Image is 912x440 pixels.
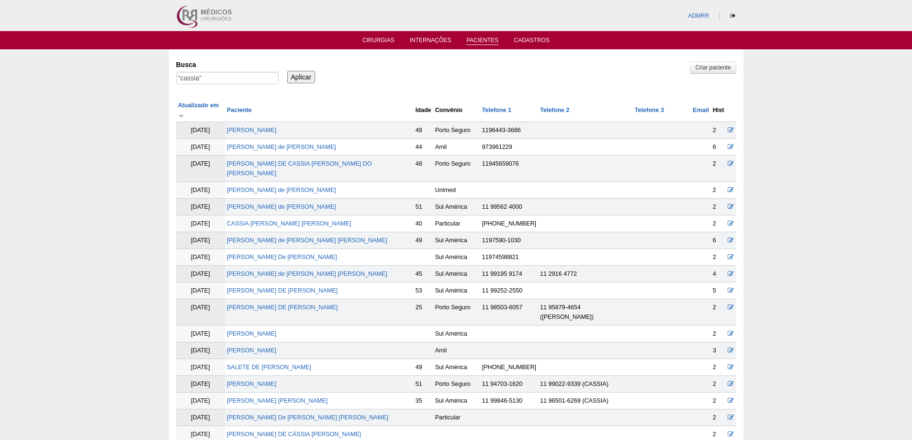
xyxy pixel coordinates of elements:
td: 45 [414,266,433,282]
td: Sul América [433,393,480,409]
td: Unimed [433,182,480,199]
a: [PERSON_NAME] de [PERSON_NAME] [227,203,336,210]
input: Digite os termos que você deseja procurar. [176,72,279,84]
td: 1196443-3686 [480,122,538,139]
td: Sul América [433,282,480,299]
a: Pacientes [466,37,498,45]
td: [DATE] [176,359,225,376]
a: Telefone 1 [482,107,511,113]
td: 11 99195 9174 [480,266,538,282]
td: 2 [711,156,726,182]
a: [PERSON_NAME] [227,330,277,337]
td: Sul América [433,232,480,249]
td: Particular [433,215,480,232]
td: 11 2916 4772 [538,266,633,282]
td: 11 99252-2550 [480,282,538,299]
td: [DATE] [176,232,225,249]
a: Internações [410,37,451,46]
td: Porto Seguro [433,122,480,139]
a: Paciente [227,107,252,113]
td: 2 [711,122,726,139]
td: 51 [414,199,433,215]
td: 40 [414,215,433,232]
th: Hist [711,99,726,122]
a: [PERSON_NAME] De [PERSON_NAME] [227,254,337,260]
td: 48 [414,122,433,139]
td: Particular [433,409,480,426]
a: [PERSON_NAME] [227,347,277,354]
td: 25 [414,299,433,326]
td: 2 [711,199,726,215]
td: [PHONE_NUMBER] [480,215,538,232]
td: [DATE] [176,199,225,215]
td: [DATE] [176,409,225,426]
th: Convênio [433,99,480,122]
td: [DATE] [176,182,225,199]
td: [DATE] [176,342,225,359]
td: 11 95879-4654 ([PERSON_NAME]) [538,299,633,326]
td: Porto Seguro [433,156,480,182]
td: [DATE] [176,326,225,342]
td: 2 [711,215,726,232]
td: 49 [414,359,433,376]
td: Amil [433,342,480,359]
a: [PERSON_NAME] de [PERSON_NAME] [PERSON_NAME] [227,237,387,244]
td: [DATE] [176,393,225,409]
a: CASSIA [PERSON_NAME] [PERSON_NAME] [227,220,351,227]
td: Sul América [433,326,480,342]
td: 973961229 [480,139,538,156]
td: 11 99846-5130 [480,393,538,409]
td: 35 [414,393,433,409]
a: [PERSON_NAME] [227,381,277,387]
a: [PERSON_NAME] [227,127,277,134]
td: [DATE] [176,215,225,232]
td: 4 [711,266,726,282]
td: 3 [711,342,726,359]
td: 53 [414,282,433,299]
a: Criar paciente [690,61,736,74]
a: [PERSON_NAME] DE CÁSSIA [PERSON_NAME] [227,431,361,438]
i: Sair [730,13,735,19]
a: [PERSON_NAME] DE [PERSON_NAME] [227,304,338,311]
td: 2 [711,409,726,426]
a: [PERSON_NAME] de [PERSON_NAME] [227,187,336,193]
td: [DATE] [176,122,225,139]
label: Busca [176,60,279,69]
td: 49 [414,232,433,249]
td: Sul América [433,199,480,215]
td: 2 [711,249,726,266]
a: [PERSON_NAME] de [PERSON_NAME] [PERSON_NAME] [227,271,387,277]
td: Sul América [433,249,480,266]
td: [DATE] [176,266,225,282]
a: SALETE DE [PERSON_NAME] [227,364,311,371]
td: [DATE] [176,249,225,266]
td: 2 [711,376,726,393]
td: [DATE] [176,299,225,326]
td: 48 [414,156,433,182]
a: [PERSON_NAME] [PERSON_NAME] [227,397,328,404]
td: [DATE] [176,282,225,299]
td: 2 [711,299,726,326]
td: 11945659076 [480,156,538,182]
td: 11 94703-1620 [480,376,538,393]
a: [PERSON_NAME] DE [PERSON_NAME] [227,287,338,294]
a: Cirurgias [362,37,394,46]
td: [DATE] [176,139,225,156]
td: 44 [414,139,433,156]
a: Telefone 2 [540,107,569,113]
td: Amil [433,139,480,156]
td: 51 [414,376,433,393]
a: [PERSON_NAME] DE CASSIA [PERSON_NAME] DO [PERSON_NAME] [227,160,372,177]
td: 2 [711,359,726,376]
td: Sul América [433,359,480,376]
img: ordem crescente [178,113,184,119]
input: Aplicar [287,71,315,83]
th: Idade [414,99,433,122]
td: 6 [711,139,726,156]
td: 11 99562 4000 [480,199,538,215]
td: 5 [711,282,726,299]
td: [DATE] [176,156,225,182]
td: 2 [711,326,726,342]
td: 11974598821 [480,249,538,266]
td: [PHONE_NUMBER] [480,359,538,376]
